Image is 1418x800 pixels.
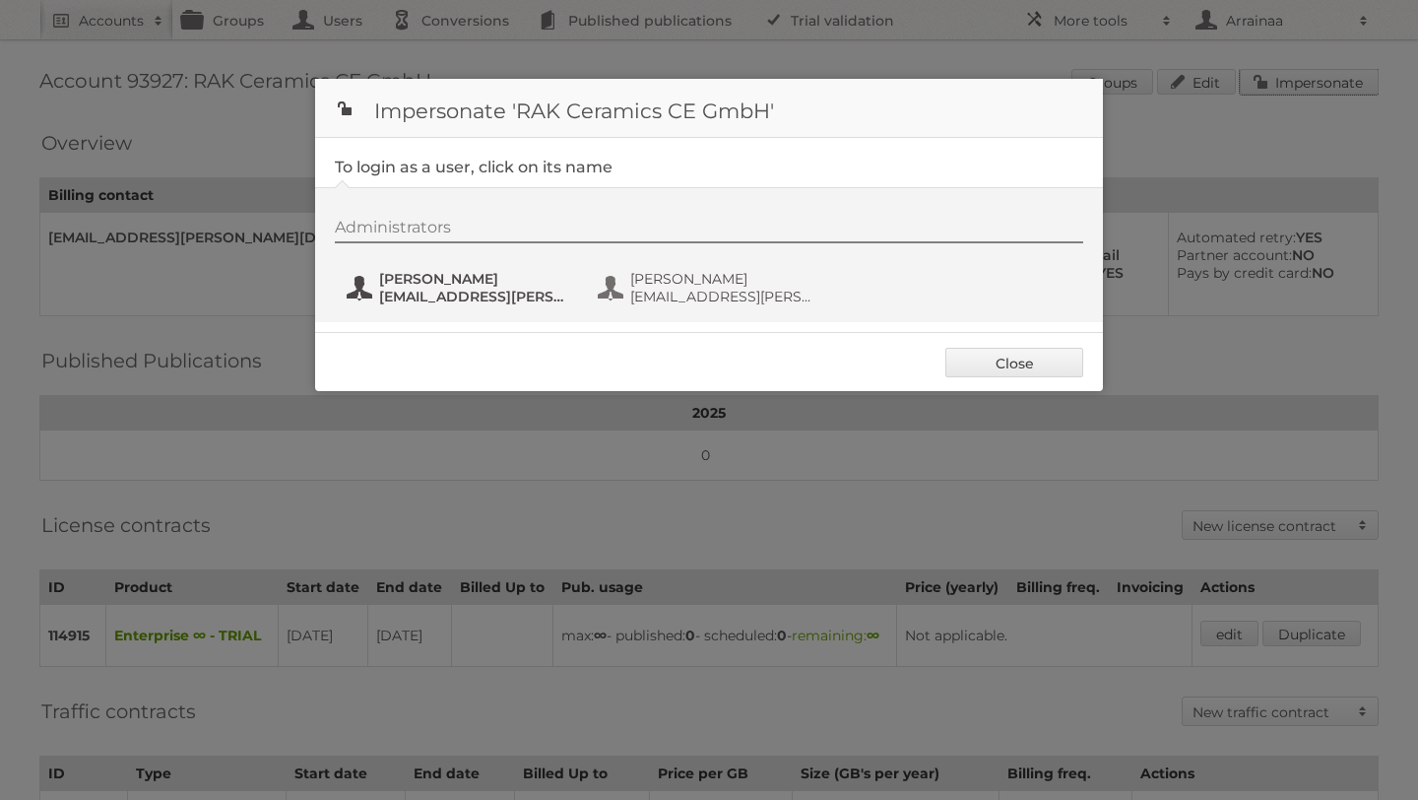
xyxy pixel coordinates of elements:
[630,270,821,288] span: [PERSON_NAME]
[335,158,612,176] legend: To login as a user, click on its name
[379,270,570,288] span: [PERSON_NAME]
[335,218,1083,243] div: Administrators
[596,268,827,307] button: [PERSON_NAME] [EMAIL_ADDRESS][PERSON_NAME][DOMAIN_NAME]
[345,268,576,307] button: [PERSON_NAME] [EMAIL_ADDRESS][PERSON_NAME][DOMAIN_NAME]
[315,79,1103,138] h1: Impersonate 'RAK Ceramics CE GmbH'
[630,288,821,305] span: [EMAIL_ADDRESS][PERSON_NAME][DOMAIN_NAME]
[379,288,570,305] span: [EMAIL_ADDRESS][PERSON_NAME][DOMAIN_NAME]
[945,348,1083,377] a: Close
